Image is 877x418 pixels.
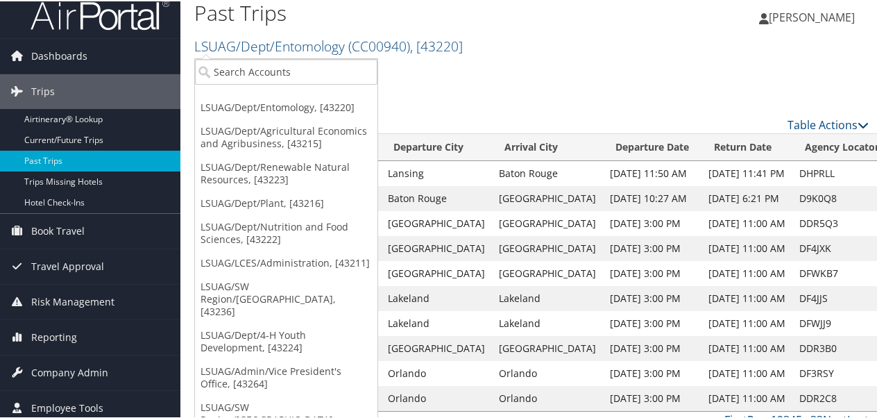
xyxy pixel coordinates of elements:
td: [DATE] 11:00 AM [701,210,792,235]
td: [DATE] 11:00 AM [701,260,792,285]
td: Baton Rouge [381,185,492,210]
td: [GEOGRAPHIC_DATA] [381,335,492,360]
td: Orlando [492,385,603,410]
td: [GEOGRAPHIC_DATA] [492,210,603,235]
th: Departure Date: activate to sort column ascending [603,133,701,160]
span: Book Travel [31,212,85,247]
span: Company Admin [31,354,108,389]
td: [DATE] 11:00 AM [701,335,792,360]
span: Trips [31,73,55,108]
td: Orlando [381,360,492,385]
td: [DATE] 6:21 PM [701,185,792,210]
td: [DATE] 3:00 PM [603,260,701,285]
td: [DATE] 11:50 AM [603,160,701,185]
input: Search Accounts [195,58,377,83]
span: Risk Management [31,283,114,318]
td: [DATE] 3:00 PM [603,360,701,385]
a: LSUAG/Dept/Entomology, [43220] [195,94,377,118]
td: [GEOGRAPHIC_DATA] [381,260,492,285]
span: Reporting [31,319,77,353]
td: [GEOGRAPHIC_DATA] [492,235,603,260]
td: [DATE] 11:41 PM [701,160,792,185]
td: Lansing [381,160,492,185]
th: Departure City: activate to sort column ascending [381,133,492,160]
td: Lakeland [381,285,492,310]
span: [PERSON_NAME] [769,8,855,24]
a: LSUAG/Dept/Entomology [194,35,463,54]
td: [DATE] 11:00 AM [701,310,792,335]
td: [GEOGRAPHIC_DATA] [492,185,603,210]
td: [GEOGRAPHIC_DATA] [381,210,492,235]
th: Arrival City: activate to sort column ascending [492,133,603,160]
td: [GEOGRAPHIC_DATA] [492,260,603,285]
a: LSUAG/Dept/Plant, [43216] [195,190,377,214]
span: , [ 43220 ] [410,35,463,54]
td: Lakeland [492,310,603,335]
th: Return Date: activate to sort column ascending [701,133,792,160]
td: [DATE] 11:00 AM [701,285,792,310]
p: Filter: [194,61,644,79]
td: [DATE] 3:00 PM [603,235,701,260]
span: Dashboards [31,37,87,72]
a: LSUAG/Dept/Renewable Natural Resources, [43223] [195,154,377,190]
td: Baton Rouge [492,160,603,185]
a: LSUAG/LCES/Administration, [43211] [195,250,377,274]
a: LSUAG/Dept/Nutrition and Food Sciences, [43222] [195,214,377,250]
td: [DATE] 3:00 PM [603,210,701,235]
td: [DATE] 3:00 PM [603,285,701,310]
td: [DATE] 10:27 AM [603,185,701,210]
td: [GEOGRAPHIC_DATA] [492,335,603,360]
td: [DATE] 3:00 PM [603,385,701,410]
td: [DATE] 3:00 PM [603,335,701,360]
a: LSUAG/SW Region/[GEOGRAPHIC_DATA], [43236] [195,274,377,322]
td: [DATE] 3:00 PM [603,310,701,335]
span: ( CC00940 ) [348,35,410,54]
td: Orlando [381,385,492,410]
td: [DATE] 11:00 AM [701,385,792,410]
td: [DATE] 11:00 AM [701,360,792,385]
td: Orlando [492,360,603,385]
a: Table Actions [787,116,869,131]
a: LSUAG/Admin/Vice President's Office, [43264] [195,358,377,394]
td: Lakeland [492,285,603,310]
td: Lakeland [381,310,492,335]
a: LSUAG/Dept/4-H Youth Development, [43224] [195,322,377,358]
span: Travel Approval [31,248,104,283]
a: LSUAG/Dept/Agricultural Economics and Agribusiness, [43215] [195,118,377,154]
td: [GEOGRAPHIC_DATA] [381,235,492,260]
td: [DATE] 11:00 AM [701,235,792,260]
